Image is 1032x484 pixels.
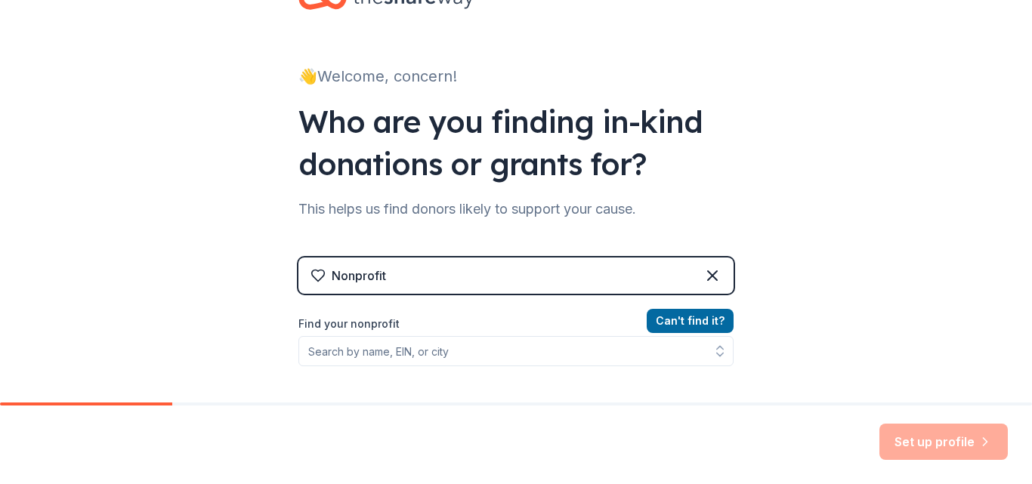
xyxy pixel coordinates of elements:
[298,100,734,185] div: Who are you finding in-kind donations or grants for?
[298,64,734,88] div: 👋 Welcome, concern!
[298,315,734,333] label: Find your nonprofit
[332,267,386,285] div: Nonprofit
[647,309,734,333] button: Can't find it?
[298,336,734,366] input: Search by name, EIN, or city
[298,197,734,221] div: This helps us find donors likely to support your cause.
